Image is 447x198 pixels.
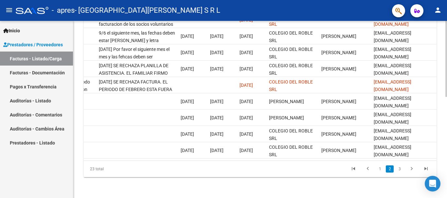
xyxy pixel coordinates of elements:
[385,163,395,175] li: page 2
[374,145,411,157] span: [EMAIL_ADDRESS][DOMAIN_NAME]
[3,41,63,48] span: Prestadores / Proveedores
[374,30,411,43] span: [EMAIL_ADDRESS][DOMAIN_NAME]
[434,6,442,14] mat-icon: person
[321,131,356,137] span: [PERSON_NAME]
[269,145,313,157] span: COLEGIO DEL ROBLE SRL
[396,165,403,173] a: 3
[5,6,13,14] mat-icon: menu
[321,34,356,39] span: [PERSON_NAME]
[374,96,411,108] span: [EMAIL_ADDRESS][DOMAIN_NAME]
[375,163,385,175] li: page 1
[269,47,313,59] span: COLEGIO DEL ROBLE SRL
[386,165,394,173] a: 2
[240,34,253,39] span: [DATE]
[321,50,356,55] span: [PERSON_NAME]
[84,161,153,177] div: 23 total
[3,27,20,34] span: Inicio
[240,50,253,55] span: [DATE]
[210,99,223,104] span: [DATE]
[240,131,253,137] span: [DATE]
[240,66,253,71] span: [DATE]
[269,115,304,120] span: [PERSON_NAME]
[181,148,194,153] span: [DATE]
[269,79,313,92] span: COLEGIO DEL ROBLE SRL
[374,79,411,92] span: [EMAIL_ADDRESS][DOMAIN_NAME]
[362,165,374,173] a: go to previous page
[240,99,253,104] span: [DATE]
[374,112,411,125] span: [EMAIL_ADDRESS][DOMAIN_NAME]
[347,165,360,173] a: go to first page
[210,115,223,120] span: [DATE]
[181,99,194,104] span: [DATE]
[269,63,313,76] span: COLEGIO DEL ROBLE SRL
[210,34,223,39] span: [DATE]
[181,50,194,55] span: [DATE]
[374,47,411,59] span: [EMAIL_ADDRESS][DOMAIN_NAME]
[210,66,223,71] span: [DATE]
[240,115,253,120] span: [DATE]
[405,165,418,173] a: go to next page
[321,148,356,153] span: [PERSON_NAME]
[181,34,194,39] span: [DATE]
[374,63,411,76] span: [EMAIL_ADDRESS][DOMAIN_NAME]
[376,165,384,173] a: 1
[75,3,220,18] span: - [GEOGRAPHIC_DATA][PERSON_NAME] S R L
[420,165,432,173] a: go to last page
[210,131,223,137] span: [DATE]
[181,66,194,71] span: [DATE]
[240,148,253,153] span: [DATE]
[374,128,411,141] span: [EMAIL_ADDRESS][DOMAIN_NAME]
[210,50,223,55] span: [DATE]
[210,148,223,153] span: [DATE]
[321,99,356,104] span: [PERSON_NAME]
[395,163,404,175] li: page 3
[99,30,175,51] span: 9/6 el siguiente mes, las fechas deben estar [PERSON_NAME] y letra [PERSON_NAME]
[321,66,356,71] span: [PERSON_NAME]
[269,99,304,104] span: [PERSON_NAME]
[425,176,440,191] div: Open Intercom Messenger
[181,115,194,120] span: [DATE]
[240,83,253,88] span: [DATE]
[269,128,313,141] span: COLEGIO DEL ROBLE SRL
[269,30,313,43] span: COLEGIO DEL ROBLE SRL
[99,47,170,74] span: [DATE] Por favor el siguiente mes el mes y las fehcas deben ser [PERSON_NAME] y letra Gracias [PE...
[52,3,75,18] span: - apres
[321,115,356,120] span: [PERSON_NAME]
[181,131,194,137] span: [DATE]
